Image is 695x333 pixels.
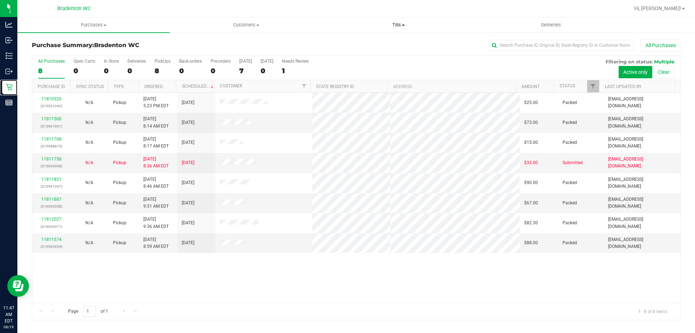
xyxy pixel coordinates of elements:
[85,200,93,205] span: Not Applicable
[62,306,114,317] span: Page of 1
[524,119,538,126] span: $73.00
[85,119,93,126] button: N/A
[113,159,126,166] span: Pickup
[41,217,62,222] a: 11812027
[261,67,273,75] div: 0
[32,42,248,49] h3: Purchase Summary:
[143,116,169,129] span: [DATE] 8:14 AM EDT
[563,119,577,126] span: Packed
[323,22,474,28] span: Tills
[654,59,674,64] span: Multiple
[113,200,126,207] span: Pickup
[524,99,538,106] span: $25.00
[85,100,93,105] span: Not Applicable
[524,139,538,146] span: $15.00
[524,159,538,166] span: $32.00
[5,52,13,59] inline-svg: Inventory
[634,5,681,11] span: Hi, [PERSON_NAME]!
[38,84,65,89] a: Purchase ID
[524,179,538,186] span: $90.00
[563,200,577,207] span: Packed
[73,67,95,75] div: 0
[37,103,66,109] p: (315931042)
[41,197,62,202] a: 11811887
[85,140,93,145] span: Not Applicable
[85,240,93,245] span: Not Applicable
[316,84,354,89] a: State Registry ID
[113,119,126,126] span: Pickup
[182,179,194,186] span: [DATE]
[563,220,577,226] span: Packed
[608,96,676,109] span: [EMAIL_ADDRESS][DOMAIN_NAME]
[608,136,676,150] span: [EMAIL_ADDRESS][DOMAIN_NAME]
[114,84,124,89] a: Type
[3,324,14,330] p: 08/19
[5,21,13,28] inline-svg: Analytics
[113,179,126,186] span: Pickup
[179,67,202,75] div: 0
[85,180,93,185] span: Not Applicable
[322,17,475,33] a: Tills
[211,67,231,75] div: 0
[85,220,93,225] span: Not Applicable
[298,80,310,92] a: Filter
[653,66,674,78] button: Clear
[563,179,577,186] span: Packed
[41,177,62,182] a: 11811821
[524,220,538,226] span: $82.30
[37,243,66,250] p: (315962654)
[83,306,96,317] input: 1
[41,137,62,142] a: 11811708
[239,67,252,75] div: 7
[143,196,169,210] span: [DATE] 9:31 AM EDT
[37,163,66,170] p: (315994098)
[5,83,13,91] inline-svg: Retail
[182,139,194,146] span: [DATE]
[170,17,322,33] a: Customers
[85,220,93,226] button: N/A
[143,96,169,109] span: [DATE] 5:23 PM EDT
[387,80,516,93] th: Address
[37,183,66,190] p: (315997297)
[619,66,652,78] button: Active only
[17,22,170,28] span: Purchases
[85,160,93,165] span: Not Applicable
[5,99,13,106] inline-svg: Reports
[182,119,194,126] span: [DATE]
[143,216,169,230] span: [DATE] 9:36 AM EDT
[143,236,169,250] span: [DATE] 8:59 AM EDT
[5,68,13,75] inline-svg: Outbound
[113,240,126,246] span: Pickup
[608,236,676,250] span: [EMAIL_ADDRESS][DOMAIN_NAME]
[85,240,93,246] button: N/A
[608,216,676,230] span: [EMAIL_ADDRESS][DOMAIN_NAME]
[143,176,169,190] span: [DATE] 8:46 AM EDT
[143,136,169,150] span: [DATE] 8:17 AM EDT
[17,17,170,33] a: Purchases
[563,240,577,246] span: Packed
[239,59,252,64] div: [DATE]
[182,84,215,89] a: Scheduled
[211,59,231,64] div: Pre-orders
[37,203,66,210] p: (316000358)
[182,99,194,106] span: [DATE]
[104,59,119,64] div: In Store
[37,143,66,150] p: (315988870)
[606,59,653,64] span: Filtering on status:
[641,39,681,51] button: All Purchases
[73,59,95,64] div: Open Carts
[155,59,170,64] div: PickUps
[37,123,66,130] p: (315961931)
[475,17,627,33] a: Deliveries
[5,37,13,44] inline-svg: Inbound
[104,67,119,75] div: 0
[7,275,29,297] iframe: Resource center
[57,5,91,12] span: Bradenton WC
[220,83,242,88] a: Customer
[113,139,126,146] span: Pickup
[182,240,194,246] span: [DATE]
[261,59,273,64] div: [DATE]
[41,96,62,101] a: 11810526
[155,67,170,75] div: 8
[182,159,194,166] span: [DATE]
